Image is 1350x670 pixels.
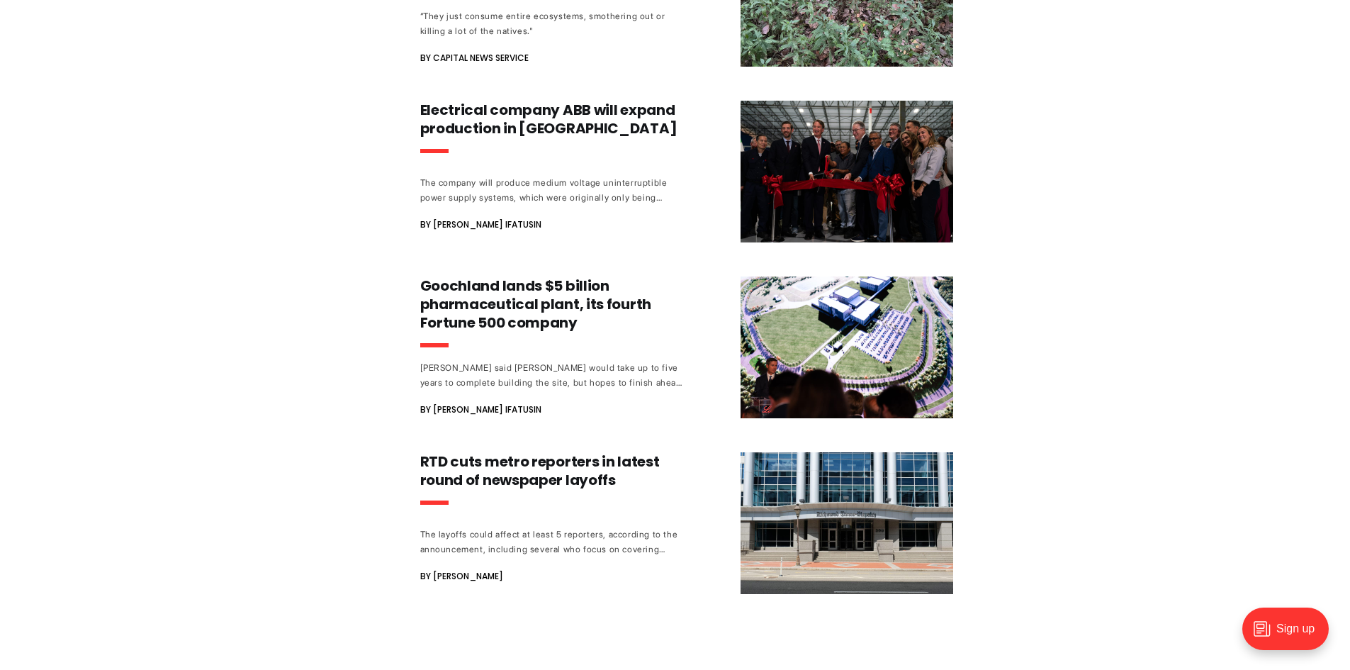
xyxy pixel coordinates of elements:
span: By Capital News Service [420,50,529,67]
h3: Goochland lands $5 billion pharmaceutical plant, its fourth Fortune 500 company [420,277,684,332]
div: The company will produce medium voltage uninterruptible power supply systems, which were original... [420,175,684,205]
div: [PERSON_NAME] said [PERSON_NAME] would take up to five years to complete building the site, but h... [420,360,684,390]
iframe: portal-trigger [1230,601,1350,670]
div: The layoffs could affect at least 5 reporters, according to the announcement, including several w... [420,527,684,557]
img: Electrical company ABB will expand production in Henrico [741,101,953,242]
h3: RTD cuts metro reporters in latest round of newspaper layoffs [420,452,684,489]
h3: Electrical company ABB will expand production in [GEOGRAPHIC_DATA] [420,101,684,138]
span: By [PERSON_NAME] Ifatusin [420,401,541,418]
a: Goochland lands $5 billion pharmaceutical plant, its fourth Fortune 500 company [PERSON_NAME] sai... [420,277,953,418]
a: RTD cuts metro reporters in latest round of newspaper layoffs The layoffs could affect at least 5... [420,452,953,594]
a: Electrical company ABB will expand production in [GEOGRAPHIC_DATA] The company will produce mediu... [420,101,953,242]
div: “They just consume entire ecosystems, smothering out or killing a lot of the natives." [420,9,684,38]
img: Goochland lands $5 billion pharmaceutical plant, its fourth Fortune 500 company [741,277,953,418]
span: By [PERSON_NAME] [420,568,503,585]
span: By [PERSON_NAME] Ifatusin [420,216,541,233]
img: RTD cuts metro reporters in latest round of newspaper layoffs [741,452,953,594]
